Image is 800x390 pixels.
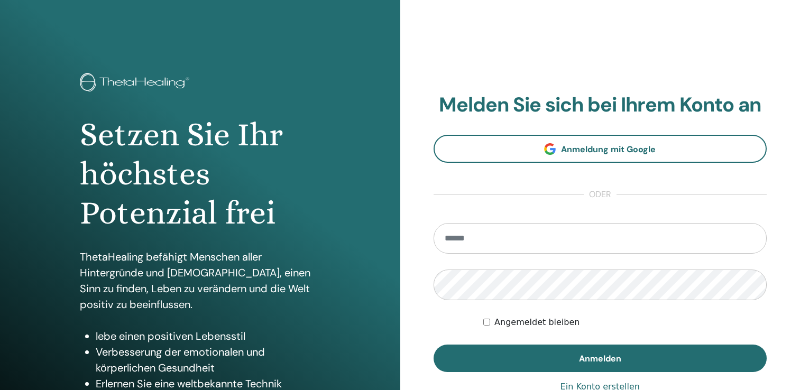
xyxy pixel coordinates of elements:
[561,144,656,155] span: Anmeldung mit Google
[579,353,621,364] span: Anmelden
[80,115,320,233] h1: Setzen Sie Ihr höchstes Potenzial frei
[483,316,767,329] div: Keep me authenticated indefinitely or until I manually logout
[434,345,767,372] button: Anmelden
[96,328,320,344] li: lebe einen positiven Lebensstil
[80,249,320,312] p: ThetaHealing befähigt Menschen aller Hintergründe und [DEMOGRAPHIC_DATA], einen Sinn zu finden, L...
[584,188,617,201] span: oder
[96,344,320,376] li: Verbesserung der emotionalen und körperlichen Gesundheit
[494,316,580,329] label: Angemeldet bleiben
[434,135,767,163] a: Anmeldung mit Google
[434,93,767,117] h2: Melden Sie sich bei Ihrem Konto an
